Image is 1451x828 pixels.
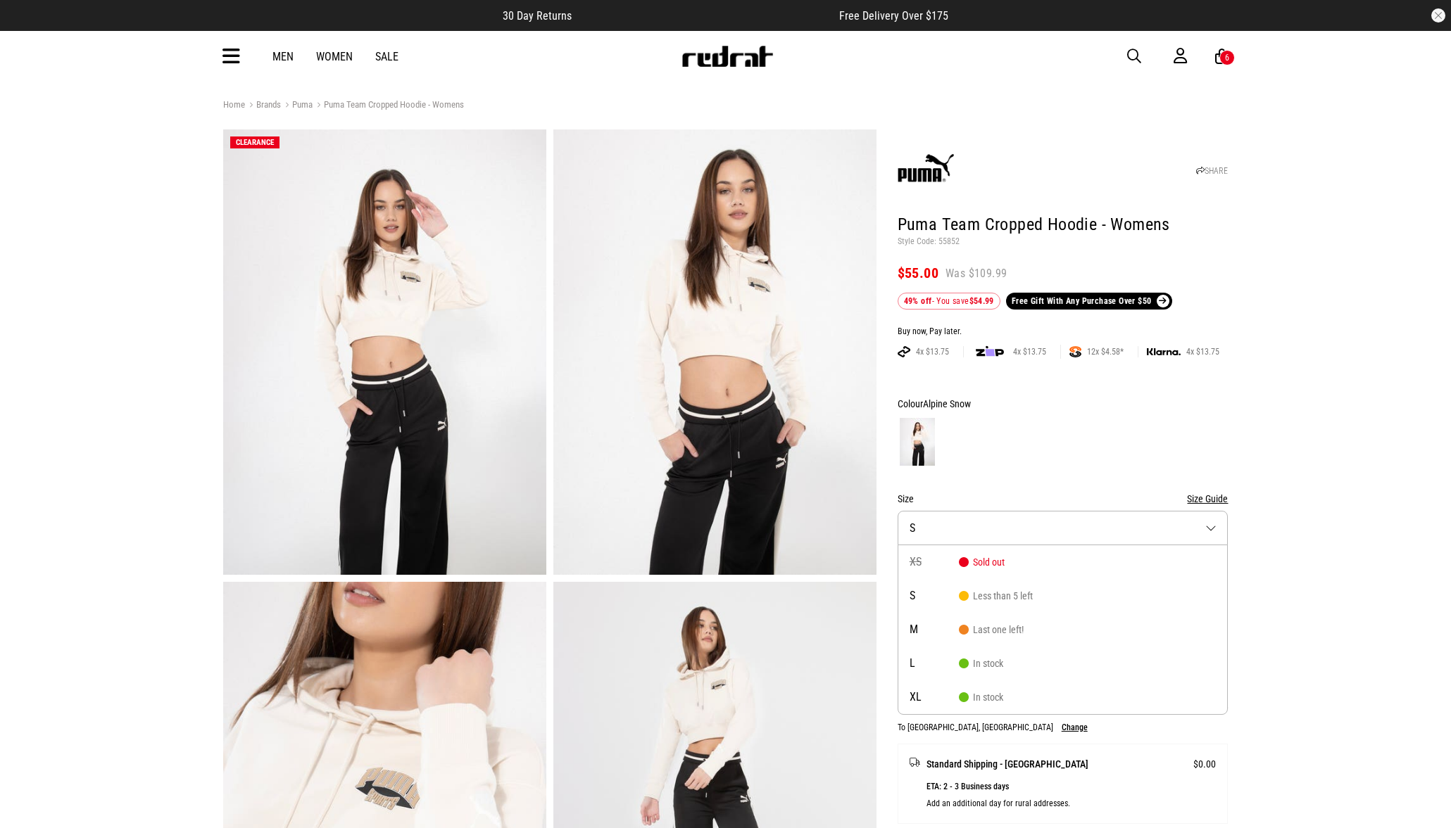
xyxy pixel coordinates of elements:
img: KLARNA [1147,348,1181,356]
span: 4x $13.75 [910,346,955,357]
b: $54.99 [969,296,994,306]
div: Size [898,490,1229,507]
button: Size Guide [1187,490,1228,507]
span: XS [910,556,959,568]
a: SHARE [1196,166,1228,176]
span: Sold out [959,556,1005,568]
img: AFTERPAY [898,346,910,357]
span: Was $109.99 [946,266,1007,281]
span: $55.00 [898,265,938,281]
div: - You save [898,293,1000,310]
b: 49% off [904,296,932,306]
a: Women [316,50,353,63]
span: 30 Day Returns [503,9,572,23]
span: $0.00 [1193,756,1216,772]
a: Free Gift With Any Purchase Over $50 [1006,293,1172,310]
a: Puma [281,99,313,113]
span: L [910,658,959,669]
img: SPLITPAY [1069,346,1081,357]
button: Change [1062,722,1088,732]
a: Sale [375,50,398,63]
h1: Puma Team Cropped Hoodie - Womens [898,214,1229,236]
div: 6 [1225,53,1229,63]
span: Last one left! [959,624,1024,635]
p: To [GEOGRAPHIC_DATA], [GEOGRAPHIC_DATA] [898,722,1053,732]
span: In stock [959,692,1003,703]
span: Free Delivery Over $175 [839,9,948,23]
span: 4x $13.75 [1181,346,1225,357]
a: Brands [245,99,281,113]
img: Alpine Snow [900,418,935,466]
span: Less than 5 left [959,590,1033,601]
span: S [910,521,915,535]
p: ETA: 2 - 3 Business days Add an additional day for rural addresses. [926,778,1217,812]
span: CLEARANCE [236,138,274,147]
span: 4x $13.75 [1007,346,1052,357]
img: Puma Team Cropped Hoodie - Womens in Beige [223,129,546,575]
a: Men [272,50,294,63]
iframe: Customer reviews powered by Trustpilot [600,8,811,23]
span: M [910,624,959,635]
span: XL [910,692,959,703]
div: Buy now, Pay later. [898,326,1229,338]
span: Standard Shipping - [GEOGRAPHIC_DATA] [926,756,1088,772]
span: In stock [959,658,1003,669]
img: Puma Team Cropped Hoodie - Womens in Beige [553,129,877,575]
a: Home [223,99,245,110]
p: Style Code: 55852 [898,236,1229,248]
img: Puma [898,141,954,198]
img: Redrat logo [681,46,774,67]
a: Puma Team Cropped Hoodie - Womens [313,99,464,113]
span: S [910,590,959,601]
span: 12x $4.58* [1081,346,1129,357]
button: S [898,511,1229,545]
div: Colour [898,395,1229,412]
img: zip [976,345,1004,359]
a: 6 [1215,49,1229,64]
span: Alpine Snow [923,398,971,409]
